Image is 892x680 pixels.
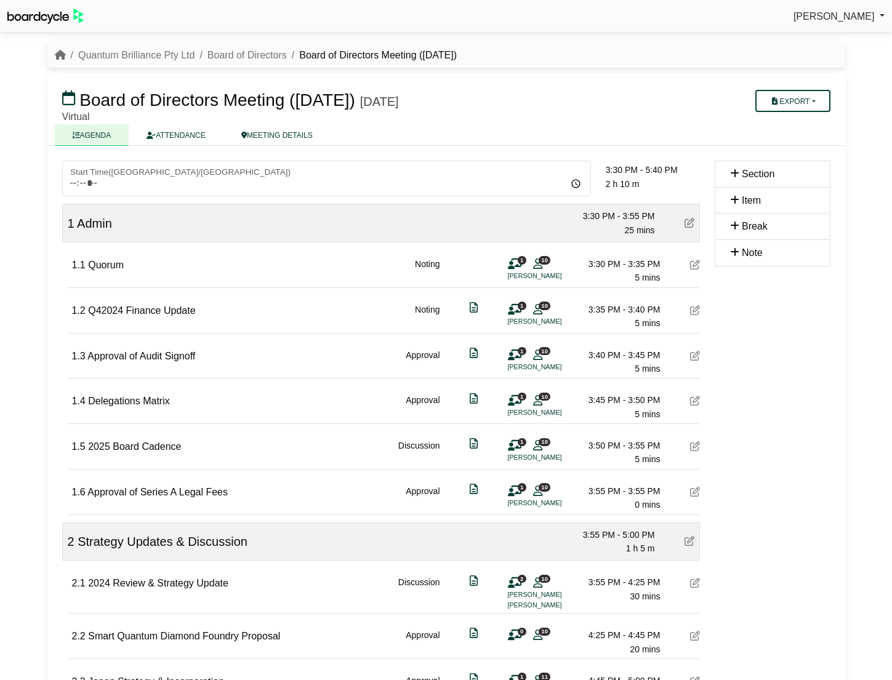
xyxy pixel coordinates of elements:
li: [PERSON_NAME] [508,407,600,418]
a: Board of Directors [207,50,287,60]
span: 25 mins [624,225,654,235]
li: [PERSON_NAME] [508,452,600,463]
span: 1.1 [72,260,86,270]
span: Delegations Matrix [88,396,170,406]
span: 1 [518,347,526,355]
span: Q42024 Finance Update [88,305,195,316]
span: 10 [539,483,550,491]
div: 3:55 PM - 3:55 PM [574,484,661,498]
span: 5 mins [635,454,660,464]
a: Quantum Brilliance Pty Ltd [78,50,195,60]
span: 10 [539,438,550,446]
a: ATTENDANCE [129,124,223,146]
span: Smart Quantum Diamond Foundry Proposal [88,631,280,641]
span: 5 mins [635,273,660,282]
div: 3:30 PM - 5:40 PM [606,163,700,177]
span: Virtual [62,111,90,122]
span: Approval of Series A Legal Fees [87,487,228,497]
span: 1.6 [72,487,86,497]
span: 1.2 [72,305,86,316]
div: [DATE] [360,94,399,109]
span: 1 [518,393,526,401]
div: Approval [406,348,440,376]
div: 3:55 PM - 4:25 PM [574,575,661,589]
span: 2 [68,535,74,548]
div: 3:30 PM - 3:55 PM [569,209,655,223]
span: Admin [77,217,112,230]
span: 20 mins [630,644,660,654]
span: [PERSON_NAME] [794,11,875,22]
span: 10 [539,302,550,310]
a: [PERSON_NAME] [794,9,885,25]
span: 10 [539,347,550,355]
span: 2.2 [72,631,86,641]
div: Approval [406,484,440,512]
span: 5 mins [635,409,660,419]
div: 3:45 PM - 3:50 PM [574,393,661,407]
span: 1 h 5 m [626,543,655,553]
span: 10 [539,628,550,636]
span: 2 h 10 m [606,179,639,189]
div: 3:55 PM - 5:00 PM [569,528,655,542]
img: BoardcycleBlackGreen-aaafeed430059cb809a45853b8cf6d952af9d84e6e89e1f1685b34bfd5cb7d64.svg [7,9,84,24]
span: 1 [68,217,74,230]
div: 3:40 PM - 3:45 PM [574,348,661,362]
span: 1.3 [72,351,86,361]
span: Item [742,195,761,206]
nav: breadcrumb [55,47,457,63]
span: Quorum [88,260,124,270]
span: 0 [518,628,526,636]
div: Discussion [398,439,440,466]
button: Export [755,90,830,112]
div: Noting [415,303,440,330]
span: 2025 Board Cadence [88,441,181,452]
div: 3:30 PM - 3:35 PM [574,257,661,271]
span: 10 [539,256,550,264]
div: Approval [406,393,440,421]
li: [PERSON_NAME] [508,316,600,327]
span: 5 mins [635,318,660,328]
span: 1.4 [72,396,86,406]
a: AGENDA [55,124,129,146]
span: 10 [539,393,550,401]
span: Note [742,247,763,258]
span: 1.5 [72,441,86,452]
span: 0 mins [635,500,660,510]
span: 1 [518,256,526,264]
li: [PERSON_NAME] [508,590,600,600]
div: 3:50 PM - 3:55 PM [574,439,661,452]
span: Section [742,169,774,179]
span: 1 [518,483,526,491]
li: [PERSON_NAME] [508,600,600,610]
li: [PERSON_NAME] [508,271,600,281]
div: 4:25 PM - 4:45 PM [574,628,661,642]
span: 10 [539,575,550,583]
span: 1 [518,438,526,446]
span: 1 [518,302,526,310]
span: Board of Directors Meeting ([DATE]) [79,90,355,110]
div: Approval [406,628,440,656]
li: [PERSON_NAME] [508,498,600,508]
span: Strategy Updates & Discussion [78,535,247,548]
li: [PERSON_NAME] [508,362,600,372]
span: 2.1 [72,578,86,588]
span: 30 mins [630,591,660,601]
div: 3:35 PM - 3:40 PM [574,303,661,316]
span: 2 [518,575,526,583]
a: MEETING DETAILS [223,124,331,146]
div: Discussion [398,575,440,610]
li: Board of Directors Meeting ([DATE]) [287,47,457,63]
div: Noting [415,257,440,285]
span: 2024 Review & Strategy Update [88,578,228,588]
span: 5 mins [635,364,660,374]
span: Approval of Audit Signoff [87,351,195,361]
span: Break [742,221,768,231]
